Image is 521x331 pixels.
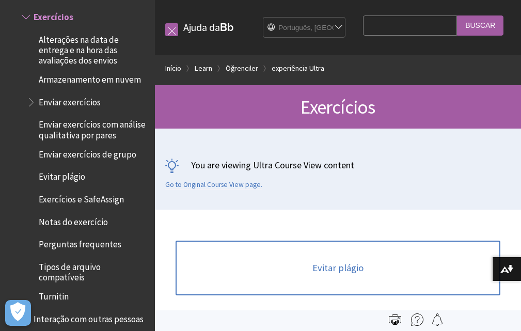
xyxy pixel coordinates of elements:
[39,191,124,204] span: Exercícios e SafeAssign
[39,116,148,140] span: Enviar exercícios com análise qualitativa por pares
[457,15,503,36] input: Buscar
[5,300,31,326] button: Abrir preferências
[39,71,141,85] span: Armazenamento em nuvem
[39,213,108,227] span: Notas do exercício
[263,18,346,38] select: Site Language Selector
[165,62,181,75] a: Início
[195,62,212,75] a: Learn
[39,93,101,107] span: Enviar exercícios
[301,95,375,119] span: Exercícios
[34,8,73,22] span: Exercícios
[226,62,258,75] a: Öğrenciler
[39,31,148,66] span: Alterações na data de entrega e na hora das avaliações dos envios
[39,168,85,182] span: Evitar plágio
[272,62,324,75] a: experiência Ultra
[176,241,500,295] a: Evitar plágio
[39,288,69,302] span: Turnitin
[165,159,511,171] p: You are viewing Ultra Course View content
[220,21,234,34] strong: Bb
[39,236,121,250] span: Perguntas frequentes
[411,313,423,326] img: More help
[39,146,136,160] span: Enviar exercícios de grupo
[34,310,144,324] span: Interação com outras pessoas
[183,21,234,34] a: Ajuda daBb
[431,313,444,326] img: Follow this page
[39,258,148,282] span: Tipos de arquivo compatíveis
[165,180,262,190] a: Go to Original Course View page.
[389,313,401,326] img: Print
